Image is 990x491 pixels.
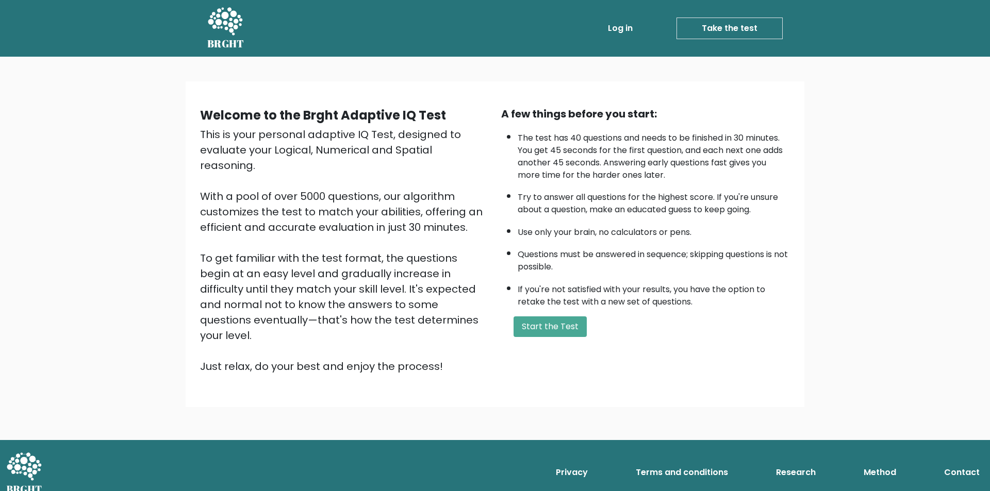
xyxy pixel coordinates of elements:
[514,316,587,337] button: Start the Test
[501,106,790,122] div: A few things before you start:
[200,107,446,124] b: Welcome to the Brght Adaptive IQ Test
[772,462,820,483] a: Research
[518,186,790,216] li: Try to answer all questions for the highest score. If you're unsure about a question, make an edu...
[207,4,244,53] a: BRGHT
[200,127,489,374] div: This is your personal adaptive IQ Test, designed to evaluate your Logical, Numerical and Spatial ...
[552,462,592,483] a: Privacy
[860,462,900,483] a: Method
[518,221,790,239] li: Use only your brain, no calculators or pens.
[518,127,790,181] li: The test has 40 questions and needs to be finished in 30 minutes. You get 45 seconds for the firs...
[940,462,984,483] a: Contact
[632,462,732,483] a: Terms and conditions
[604,18,637,39] a: Log in
[207,38,244,50] h5: BRGHT
[518,278,790,308] li: If you're not satisfied with your results, you have the option to retake the test with a new set ...
[676,18,783,39] a: Take the test
[518,243,790,273] li: Questions must be answered in sequence; skipping questions is not possible.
